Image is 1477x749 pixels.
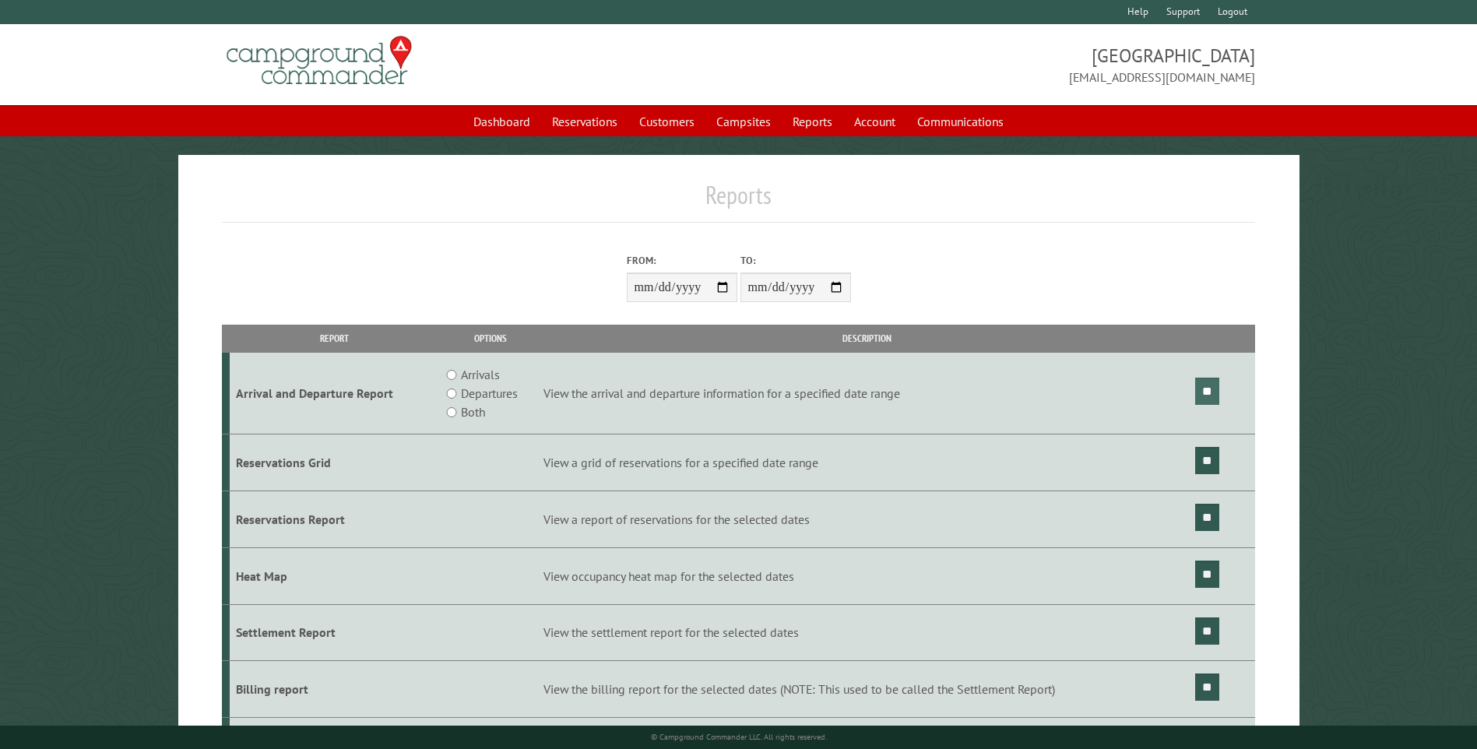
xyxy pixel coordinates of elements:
td: View the arrival and departure information for a specified date range [541,353,1193,434]
td: Heat Map [230,547,439,604]
a: Account [845,107,905,136]
td: View the billing report for the selected dates (NOTE: This used to be called the Settlement Report) [541,661,1193,718]
td: View occupancy heat map for the selected dates [541,547,1193,604]
td: Arrival and Departure Report [230,353,439,434]
th: Options [439,325,540,352]
td: Reservations Grid [230,434,439,491]
a: Communications [908,107,1013,136]
td: Billing report [230,661,439,718]
td: Reservations Report [230,491,439,547]
a: Dashboard [464,107,540,136]
small: © Campground Commander LLC. All rights reserved. [651,732,827,742]
a: Campsites [707,107,780,136]
td: Settlement Report [230,604,439,661]
a: Customers [630,107,704,136]
th: Report [230,325,439,352]
span: [GEOGRAPHIC_DATA] [EMAIL_ADDRESS][DOMAIN_NAME] [739,43,1255,86]
a: Reservations [543,107,627,136]
td: View a grid of reservations for a specified date range [541,434,1193,491]
img: Campground Commander [222,30,417,91]
label: Both [461,403,485,421]
td: View the settlement report for the selected dates [541,604,1193,661]
a: Reports [783,107,842,136]
label: Departures [461,384,518,403]
th: Description [541,325,1193,352]
h1: Reports [222,180,1254,223]
label: From: [627,253,737,268]
label: To: [740,253,851,268]
label: Arrivals [461,365,500,384]
td: View a report of reservations for the selected dates [541,491,1193,547]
